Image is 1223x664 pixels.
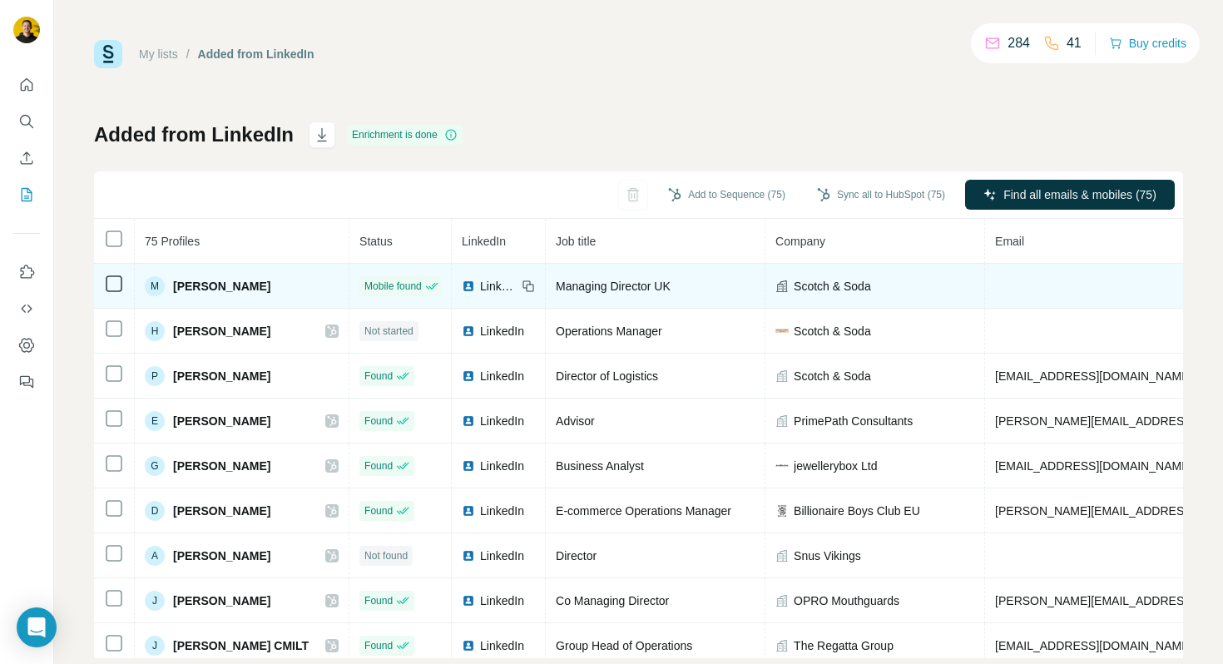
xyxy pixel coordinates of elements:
button: Dashboard [13,330,40,360]
span: Company [775,235,825,248]
span: LinkedIn [480,503,524,519]
span: Found [364,593,393,608]
span: Snus Vikings [794,548,861,564]
p: 41 [1067,33,1082,53]
span: Managing Director UK [556,280,671,293]
span: Director [556,549,597,562]
span: Find all emails & mobiles (75) [1003,186,1156,203]
img: company-logo [775,504,789,518]
div: M [145,276,165,296]
img: company-logo [775,464,789,467]
div: J [145,636,165,656]
div: P [145,366,165,386]
span: Found [364,369,393,384]
span: [PERSON_NAME] [173,278,270,295]
span: LinkedIn [480,458,524,474]
span: Scotch & Soda [794,278,871,295]
img: LinkedIn logo [462,549,475,562]
span: [EMAIL_ADDRESS][DOMAIN_NAME] [995,639,1192,652]
span: Found [364,638,393,653]
div: D [145,501,165,521]
span: [PERSON_NAME] [173,368,270,384]
button: Quick start [13,70,40,100]
img: LinkedIn logo [462,414,475,428]
h1: Added from LinkedIn [94,121,294,148]
span: Status [359,235,393,248]
img: LinkedIn logo [462,280,475,293]
img: Avatar [13,17,40,43]
span: PrimePath Consultants [794,413,913,429]
button: Search [13,107,40,136]
span: LinkedIn [480,548,524,564]
span: Found [364,503,393,518]
span: [PERSON_NAME] [173,503,270,519]
span: Billionaire Boys Club EU [794,503,920,519]
div: Enrichment is done [347,125,463,145]
span: LinkedIn [462,235,506,248]
span: [EMAIL_ADDRESS][DOMAIN_NAME] [995,459,1192,473]
button: Add to Sequence (75) [656,182,797,207]
p: 284 [1008,33,1030,53]
button: Use Surfe on LinkedIn [13,257,40,287]
span: [EMAIL_ADDRESS][DOMAIN_NAME] [995,369,1192,383]
span: Scotch & Soda [794,323,871,339]
div: H [145,321,165,341]
img: LinkedIn logo [462,504,475,518]
span: [PERSON_NAME] [173,413,270,429]
div: G [145,456,165,476]
span: Found [364,414,393,429]
span: Advisor [556,414,595,428]
img: company-logo [775,329,789,333]
span: The Regatta Group [794,637,894,654]
span: Business Analyst [556,459,644,473]
span: Not found [364,548,408,563]
button: Feedback [13,367,40,397]
span: LinkedIn [480,592,524,609]
span: Group Head of Operations [556,639,692,652]
span: Job title [556,235,596,248]
div: J [145,591,165,611]
div: Added from LinkedIn [198,46,314,62]
img: LinkedIn logo [462,639,475,652]
span: Mobile found [364,279,422,294]
span: [PERSON_NAME] [173,548,270,564]
img: LinkedIn logo [462,369,475,383]
img: LinkedIn logo [462,325,475,338]
img: Surfe Logo [94,40,122,68]
span: LinkedIn [480,278,517,295]
li: / [186,46,190,62]
button: My lists [13,180,40,210]
span: LinkedIn [480,323,524,339]
span: Operations Manager [556,325,662,338]
span: OPRO Mouthguards [794,592,899,609]
button: Use Surfe API [13,294,40,324]
span: LinkedIn [480,413,524,429]
img: LinkedIn logo [462,594,475,607]
span: Director of Logistics [556,369,658,383]
span: Scotch & Soda [794,368,871,384]
a: My lists [139,47,178,61]
span: LinkedIn [480,637,524,654]
img: LinkedIn logo [462,459,475,473]
div: A [145,546,165,566]
span: jewellerybox Ltd [794,458,877,474]
span: LinkedIn [480,368,524,384]
span: E-commerce Operations Manager [556,504,731,518]
span: [PERSON_NAME] [173,323,270,339]
button: Find all emails & mobiles (75) [965,180,1175,210]
div: E [145,411,165,431]
span: [PERSON_NAME] [173,592,270,609]
span: Found [364,458,393,473]
button: Buy credits [1109,32,1186,55]
button: Enrich CSV [13,143,40,173]
span: 75 Profiles [145,235,200,248]
span: [PERSON_NAME] CMILT [173,637,309,654]
button: Sync all to HubSpot (75) [805,182,957,207]
span: Email [995,235,1024,248]
span: [PERSON_NAME] [173,458,270,474]
div: Open Intercom Messenger [17,607,57,647]
span: Co Managing Director [556,594,669,607]
span: Not started [364,324,413,339]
